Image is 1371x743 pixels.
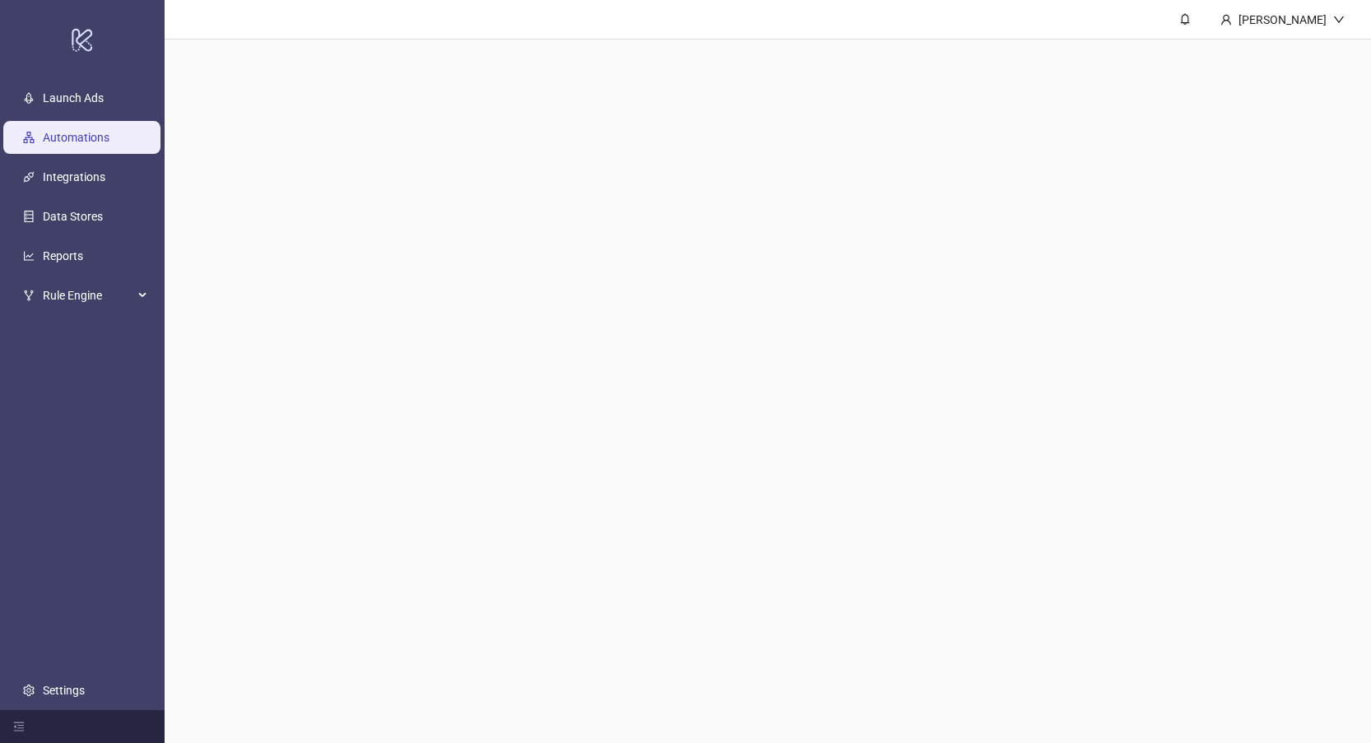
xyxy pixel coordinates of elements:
[1333,14,1345,26] span: down
[1179,13,1191,25] span: bell
[43,91,104,104] a: Launch Ads
[1220,14,1232,26] span: user
[43,170,105,183] a: Integrations
[43,249,83,262] a: Reports
[43,279,133,312] span: Rule Engine
[1232,11,1333,29] div: [PERSON_NAME]
[43,210,103,223] a: Data Stores
[23,290,35,301] span: fork
[43,684,85,697] a: Settings
[43,131,109,144] a: Automations
[13,721,25,732] span: menu-fold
